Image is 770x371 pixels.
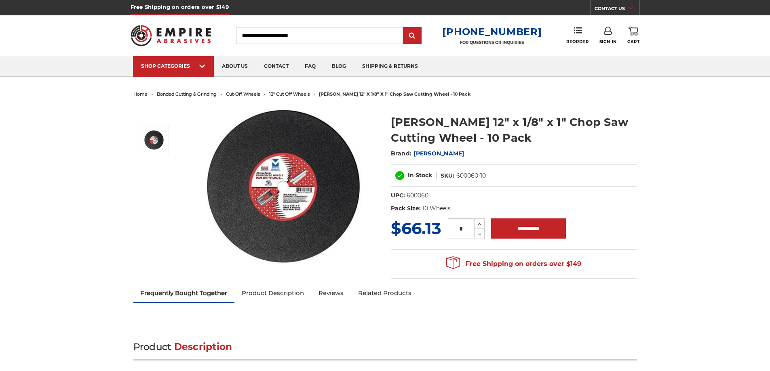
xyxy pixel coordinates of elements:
[627,27,639,44] a: Cart
[446,256,581,272] span: Free Shipping on orders over $149
[391,218,441,238] span: $66.13
[157,91,217,97] a: bonded cutting & grinding
[141,63,206,69] div: SHOP CATEGORIES
[131,20,211,51] img: Empire Abrasives
[391,114,637,146] h1: [PERSON_NAME] 12" x 1/8" x 1" Chop Saw Cutting Wheel - 10 Pack
[391,204,421,213] dt: Pack Size:
[203,106,364,267] img: 12" x 1/8" x 1" Stationary Chop Saw Blade
[595,4,639,15] a: CONTACT US
[442,26,542,38] a: [PHONE_NUMBER]
[404,28,420,44] input: Submit
[174,341,232,352] span: Description
[234,284,311,302] a: Product Description
[133,91,148,97] a: home
[144,130,164,150] img: 12" x 1/8" x 1" Stationary Chop Saw Blade
[627,39,639,44] span: Cart
[391,150,412,157] span: Brand:
[391,191,405,200] dt: UPC:
[214,56,256,77] a: about us
[311,284,351,302] a: Reviews
[408,172,432,179] span: In Stock
[456,172,486,180] dd: 600060-10
[256,56,297,77] a: contact
[442,40,542,45] p: FOR QUESTIONS OR INQUIRIES
[226,91,260,97] a: cut-off wheels
[133,341,171,352] span: Product
[297,56,324,77] a: faq
[413,150,464,157] a: [PERSON_NAME]
[422,204,451,213] dd: 10 Wheels
[133,284,235,302] a: Frequently Bought Together
[354,56,426,77] a: shipping & returns
[269,91,310,97] a: 12" cut off wheels
[599,39,617,44] span: Sign In
[351,284,419,302] a: Related Products
[324,56,354,77] a: blog
[319,91,470,97] span: [PERSON_NAME] 12" x 1/8" x 1" chop saw cutting wheel - 10 pack
[407,191,428,200] dd: 600060
[441,172,454,180] dt: SKU:
[566,39,589,44] span: Reorder
[566,27,589,44] a: Reorder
